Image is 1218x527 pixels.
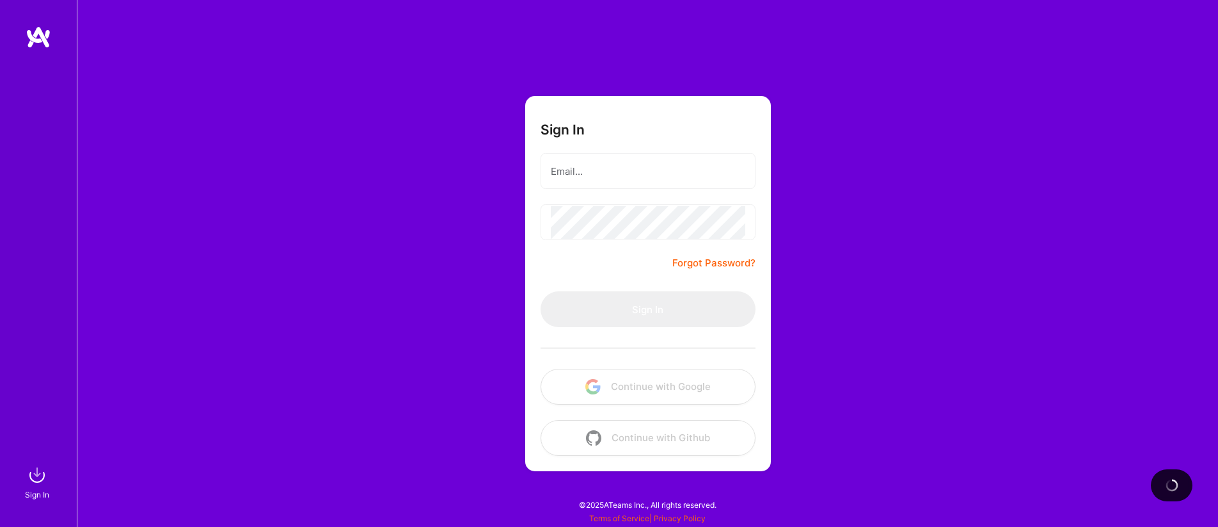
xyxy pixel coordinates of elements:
[24,462,50,488] img: sign in
[541,369,755,405] button: Continue with Google
[1165,479,1178,492] img: loading
[25,488,49,501] div: Sign In
[27,462,50,501] a: sign inSign In
[586,430,601,446] img: icon
[541,122,585,138] h3: Sign In
[672,255,755,271] a: Forgot Password?
[589,514,649,523] a: Terms of Service
[541,291,755,327] button: Sign In
[541,420,755,456] button: Continue with Github
[551,155,745,188] input: Email...
[589,514,706,523] span: |
[77,489,1218,521] div: © 2025 ATeams Inc., All rights reserved.
[654,514,706,523] a: Privacy Policy
[585,379,601,394] img: icon
[26,26,51,49] img: logo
